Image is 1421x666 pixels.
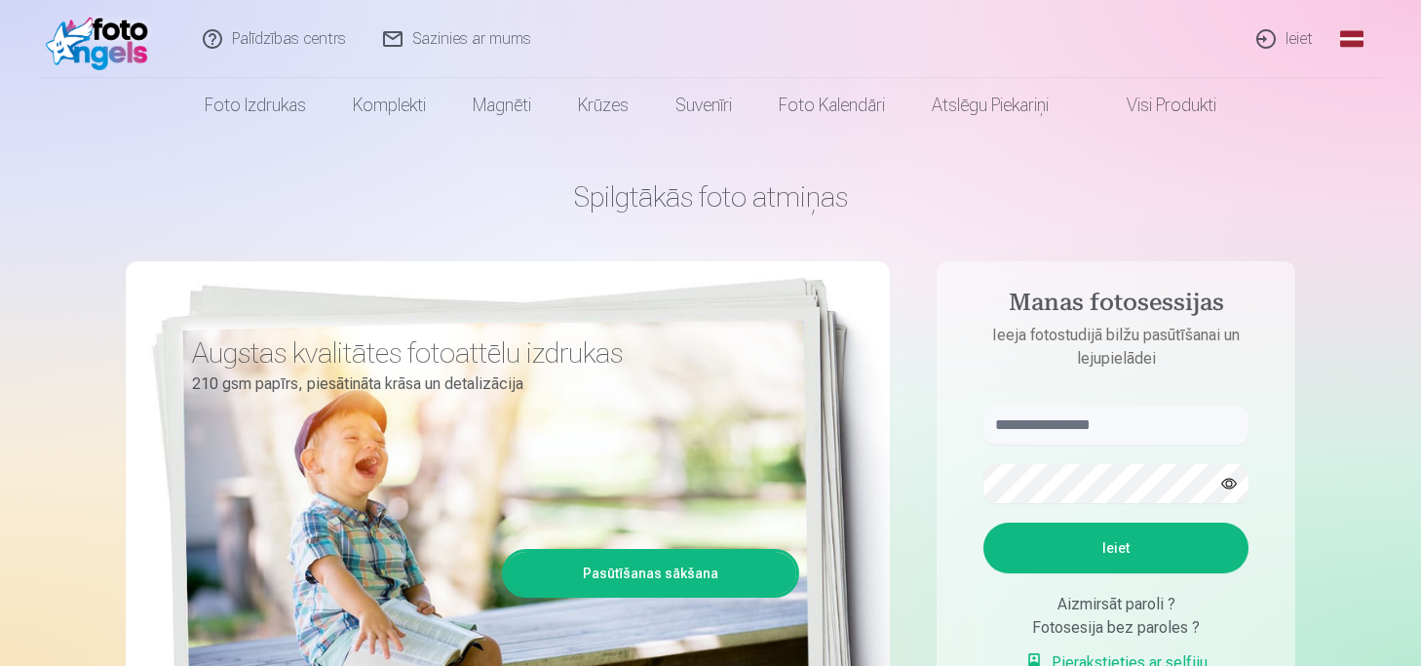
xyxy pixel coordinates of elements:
a: Komplekti [329,78,449,133]
div: Fotosesija bez paroles ? [983,616,1248,640]
p: Ieeja fotostudijā bilžu pasūtīšanai un lejupielādei [964,324,1268,371]
h4: Manas fotosessijas [964,289,1268,324]
a: Pasūtīšanas sākšana [505,552,796,595]
a: Magnēti [449,78,555,133]
a: Foto izdrukas [181,78,329,133]
a: Visi produkti [1072,78,1240,133]
img: /fa1 [46,8,158,70]
a: Foto kalendāri [755,78,908,133]
p: 210 gsm papīrs, piesātināta krāsa un detalizācija [192,371,785,398]
button: Ieiet [983,523,1248,573]
a: Suvenīri [652,78,755,133]
a: Atslēgu piekariņi [908,78,1072,133]
h3: Augstas kvalitātes fotoattēlu izdrukas [192,335,785,371]
h1: Spilgtākās foto atmiņas [126,179,1295,215]
div: Aizmirsāt paroli ? [983,593,1248,616]
a: Krūzes [555,78,652,133]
